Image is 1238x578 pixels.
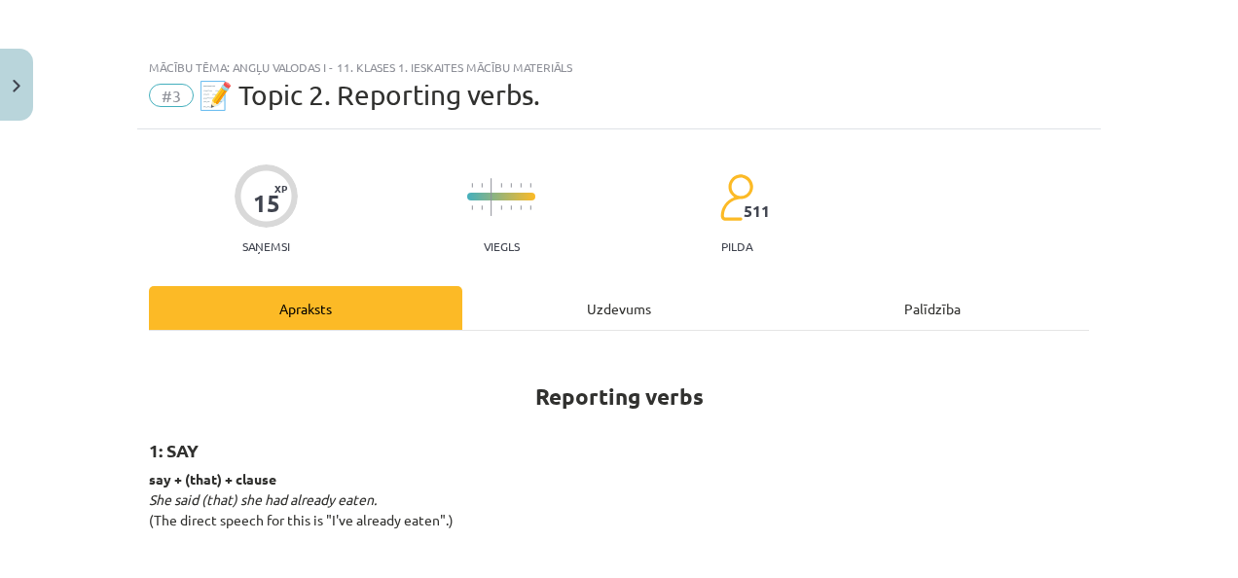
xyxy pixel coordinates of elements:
[520,183,522,188] img: icon-short-line-57e1e144782c952c97e751825c79c345078a6d821885a25fce030b3d8c18986b.svg
[510,183,512,188] img: icon-short-line-57e1e144782c952c97e751825c79c345078a6d821885a25fce030b3d8c18986b.svg
[149,470,276,488] strong: say + (that) + clause
[149,60,1089,74] div: Mācību tēma: Angļu valodas i - 11. klases 1. ieskaites mācību materiāls
[721,239,752,253] p: pilda
[719,173,753,222] img: students-c634bb4e5e11cddfef0936a35e636f08e4e9abd3cc4e673bd6f9a4125e45ecb1.svg
[744,202,770,220] span: 511
[149,84,194,107] span: #3
[149,490,377,508] em: She said (that) she had already eaten.
[199,79,540,111] span: 📝 Topic 2. Reporting verbs.
[500,183,502,188] img: icon-short-line-57e1e144782c952c97e751825c79c345078a6d821885a25fce030b3d8c18986b.svg
[529,183,531,188] img: icon-short-line-57e1e144782c952c97e751825c79c345078a6d821885a25fce030b3d8c18986b.svg
[535,382,704,411] strong: Reporting verbs
[274,183,287,194] span: XP
[149,439,199,461] strong: 1: SAY
[149,286,462,330] div: Apraksts
[529,205,531,210] img: icon-short-line-57e1e144782c952c97e751825c79c345078a6d821885a25fce030b3d8c18986b.svg
[471,183,473,188] img: icon-short-line-57e1e144782c952c97e751825c79c345078a6d821885a25fce030b3d8c18986b.svg
[776,286,1089,330] div: Palīdzība
[510,205,512,210] img: icon-short-line-57e1e144782c952c97e751825c79c345078a6d821885a25fce030b3d8c18986b.svg
[481,183,483,188] img: icon-short-line-57e1e144782c952c97e751825c79c345078a6d821885a25fce030b3d8c18986b.svg
[471,205,473,210] img: icon-short-line-57e1e144782c952c97e751825c79c345078a6d821885a25fce030b3d8c18986b.svg
[491,178,492,216] img: icon-long-line-d9ea69661e0d244f92f715978eff75569469978d946b2353a9bb055b3ed8787d.svg
[13,80,20,92] img: icon-close-lesson-0947bae3869378f0d4975bcd49f059093ad1ed9edebbc8119c70593378902aed.svg
[484,239,520,253] p: Viegls
[149,469,1089,551] p: (The direct speech for this is "I've already eaten".)
[500,205,502,210] img: icon-short-line-57e1e144782c952c97e751825c79c345078a6d821885a25fce030b3d8c18986b.svg
[520,205,522,210] img: icon-short-line-57e1e144782c952c97e751825c79c345078a6d821885a25fce030b3d8c18986b.svg
[235,239,298,253] p: Saņemsi
[462,286,776,330] div: Uzdevums
[481,205,483,210] img: icon-short-line-57e1e144782c952c97e751825c79c345078a6d821885a25fce030b3d8c18986b.svg
[253,190,280,217] div: 15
